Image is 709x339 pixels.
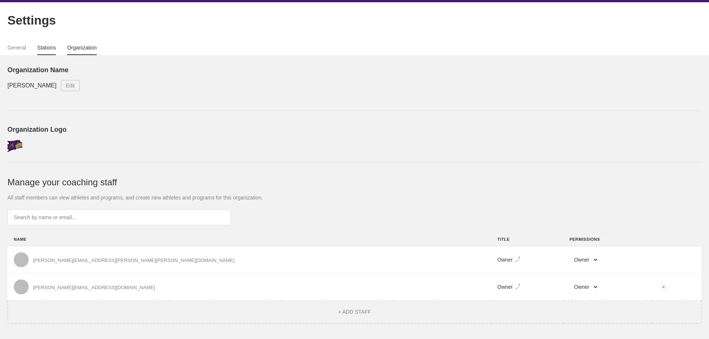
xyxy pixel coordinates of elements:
[8,233,491,246] th: NAME
[563,233,652,246] th: PERMISSIONS
[67,45,96,55] a: Organization
[336,308,373,315] button: + ADD STAFF
[497,284,512,290] span: Owner
[33,285,155,290] div: [PERSON_NAME][EMAIL_ADDRESS][DOMAIN_NAME]
[7,195,702,201] p: All staff members can view athletes and programs, and create new athletes and programs for this o...
[7,126,702,134] h2: Organization Logo
[658,281,670,293] button: ✕
[7,45,26,54] a: General
[7,66,702,74] h2: Organization Name
[7,210,231,225] input: Search by name or email...
[7,177,702,188] h1: Manage your coaching staff
[497,257,512,263] span: Owner
[61,80,80,91] button: Edit
[37,45,56,55] a: Stations
[672,303,709,339] iframe: Chat Widget
[7,82,57,89] span: [PERSON_NAME]
[33,258,234,263] div: [PERSON_NAME][EMAIL_ADDRESS][PERSON_NAME][PERSON_NAME][DOMAIN_NAME]
[491,233,563,246] th: TITLE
